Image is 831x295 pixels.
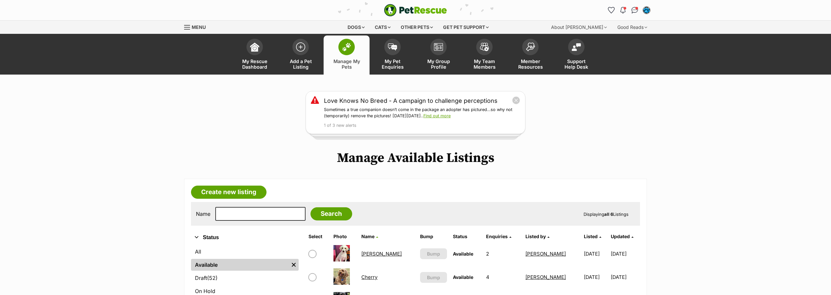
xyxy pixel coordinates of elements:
button: close [512,96,520,104]
img: logo-e224e6f780fb5917bec1dbf3a21bbac754714ae5b6737aabdf751b685950b380.svg [384,4,447,16]
button: Bump [420,248,447,259]
span: Support Help Desk [562,58,591,70]
a: Enquiries [486,234,511,239]
p: Sometimes a true companion doesn’t come in the package an adopter has pictured…so why not (tempor... [324,107,520,119]
span: Available [453,274,473,280]
td: 4 [483,266,522,288]
span: Add a Pet Listing [286,58,315,70]
a: Cherry [361,274,377,280]
span: My Pet Enquiries [378,58,407,70]
a: Name [361,234,378,239]
button: Bump [420,272,447,283]
a: My Team Members [461,35,507,75]
td: [DATE] [581,242,610,265]
span: My Team Members [470,58,499,70]
a: Available [191,259,289,271]
span: (52) [207,274,218,282]
span: Name [361,234,374,239]
span: Available [453,251,473,257]
div: Cats [370,21,395,34]
a: Love Knows No Breed - A campaign to challenge perceptions [324,96,498,105]
a: All [191,246,299,258]
span: Member Resources [516,58,545,70]
a: Manage My Pets [324,35,370,75]
ul: Account quick links [606,5,652,15]
a: My Rescue Dashboard [232,35,278,75]
div: About [PERSON_NAME] [546,21,611,34]
span: Manage My Pets [332,58,361,70]
td: [DATE] [581,266,610,288]
img: team-members-icon-5396bd8760b3fe7c0b43da4ab00e1e3bb1a5d9ba89233759b79545d2d3fc5d0d.svg [480,43,489,51]
a: [PERSON_NAME] [525,274,566,280]
th: Status [450,231,483,242]
a: Find out more [423,113,451,118]
a: My Pet Enquiries [370,35,415,75]
img: manage-my-pets-icon-02211641906a0b7f246fdf0571729dbe1e7629f14944591b6c1af311fb30b64b.svg [342,43,351,51]
a: [PERSON_NAME] [525,251,566,257]
a: Create new listing [191,186,266,199]
a: Favourites [606,5,616,15]
img: member-resources-icon-8e73f808a243e03378d46382f2149f9095a855e16c252ad45f914b54edf8863c.svg [526,42,535,51]
img: add-pet-listing-icon-0afa8454b4691262ce3f59096e99ab1cd57d4a30225e0717b998d2c9b9846f56.svg [296,42,305,52]
a: Listed by [525,234,549,239]
span: translation missing: en.admin.listings.index.attributes.enquiries [486,234,508,239]
span: Listed by [525,234,546,239]
span: Updated [611,234,630,239]
th: Bump [417,231,450,242]
img: dashboard-icon-eb2f2d2d3e046f16d808141f083e7271f6b2e854fb5c12c21221c1fb7104beca.svg [250,42,259,52]
div: Other pets [396,21,437,34]
a: Add a Pet Listing [278,35,324,75]
a: Listed [584,234,601,239]
span: Listed [584,234,598,239]
a: PetRescue [384,4,447,16]
button: Notifications [618,5,628,15]
img: chat-41dd97257d64d25036548639549fe6c8038ab92f7586957e7f3b1b290dea8141.svg [631,7,638,13]
td: 2 [483,242,522,265]
a: Draft [191,272,299,284]
span: Displaying Listings [584,212,629,217]
input: Search [310,207,352,220]
button: My account [641,5,652,15]
a: Support Help Desk [553,35,599,75]
img: help-desk-icon-fdf02630f3aa405de69fd3d07c3f3aa587a6932b1a1747fa1d2bba05be0121f9.svg [572,43,581,51]
img: pet-enquiries-icon-7e3ad2cf08bfb03b45e93fb7055b45f3efa6380592205ae92323e6603595dc1f.svg [388,43,397,51]
td: [DATE] [611,242,639,265]
span: My Rescue Dashboard [240,58,269,70]
img: Lisa Green profile pic [643,7,650,13]
label: Name [196,211,210,217]
button: Status [191,233,299,242]
strong: all 6 [604,212,613,217]
span: My Group Profile [424,58,453,70]
div: Dogs [343,21,369,34]
a: [PERSON_NAME] [361,251,402,257]
th: Select [306,231,330,242]
div: Good Reads [613,21,652,34]
a: Remove filter [289,259,299,271]
td: [DATE] [611,266,639,288]
a: My Group Profile [415,35,461,75]
p: 1 of 3 new alerts [324,123,520,129]
a: Menu [184,21,210,33]
a: Member Resources [507,35,553,75]
th: Photo [331,231,358,242]
img: notifications-46538b983faf8c2785f20acdc204bb7945ddae34d4c08c2a6579f10ce5e182be.svg [620,7,626,13]
a: Conversations [629,5,640,15]
a: Updated [611,234,633,239]
div: Get pet support [438,21,493,34]
span: Bump [427,250,440,257]
img: group-profile-icon-3fa3cf56718a62981997c0bc7e787c4b2cf8bcc04b72c1350f741eb67cf2f40e.svg [434,43,443,51]
span: Menu [192,24,206,30]
span: Bump [427,274,440,281]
